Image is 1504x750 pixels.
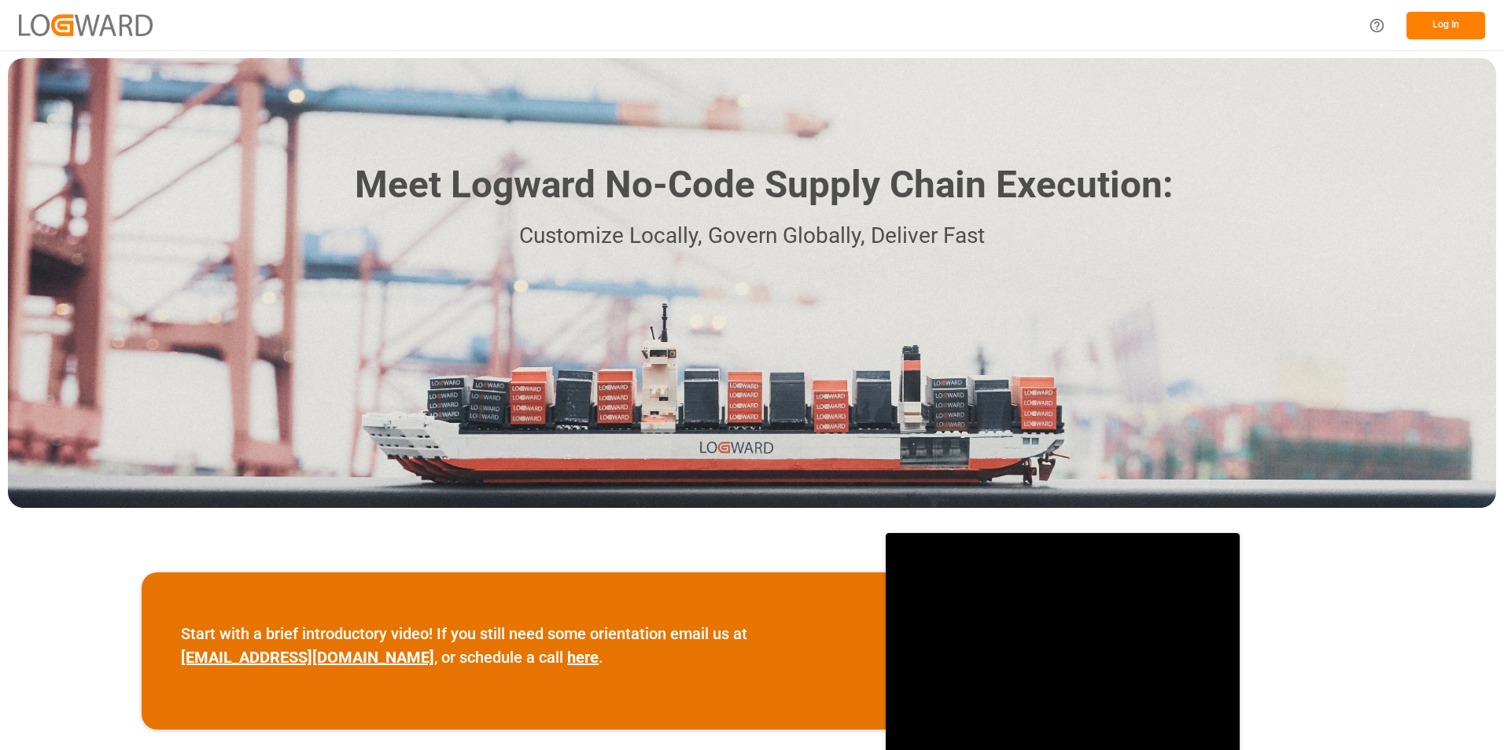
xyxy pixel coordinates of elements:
[181,622,846,669] p: Start with a brief introductory video! If you still need some orientation email us at , or schedu...
[331,219,1173,254] p: Customize Locally, Govern Globally, Deliver Fast
[1406,12,1485,39] button: Log In
[181,648,434,667] a: [EMAIL_ADDRESS][DOMAIN_NAME]
[355,157,1173,213] h1: Meet Logward No-Code Supply Chain Execution:
[19,14,153,35] img: Logward_new_orange.png
[567,648,599,667] a: here
[1359,8,1395,43] button: Help Center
